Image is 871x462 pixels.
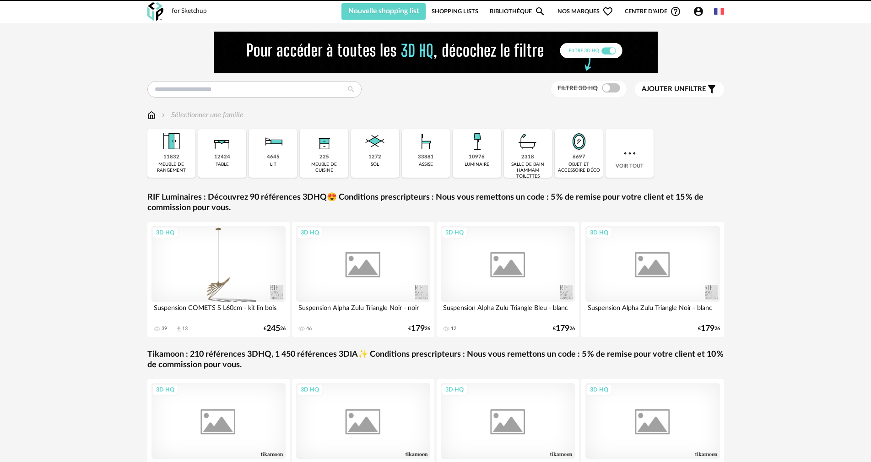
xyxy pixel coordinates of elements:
[182,326,188,332] div: 13
[557,162,600,174] div: objet et accessoire déco
[451,326,456,332] div: 12
[419,162,433,168] div: assise
[151,302,286,320] div: Suspension COMETS S L60cm - kit lin bois
[693,6,708,17] span: Account Circle icon
[210,129,234,154] img: Table.png
[152,384,179,396] div: 3D HQ
[642,86,685,92] span: Ajouter un
[147,110,156,120] img: svg+xml;base64,PHN2ZyB3aWR0aD0iMTYiIGhlaWdodD0iMTciIHZpZXdCb3g9IjAgMCAxNiAxNyIgZmlsbD0ibm9uZSIgeG...
[573,154,585,161] div: 6697
[411,326,425,332] span: 179
[160,110,243,120] div: Sélectionner une famille
[418,154,434,161] div: 33881
[147,349,724,371] a: Tikamoon : 210 références 3DHQ, 1 450 références 3DIA✨ Conditions prescripteurs : Nous vous remet...
[292,222,435,337] a: 3D HQ Suspension Alpha Zulu Triangle Noir - noir 46 €17926
[432,3,478,20] a: Shopping Lists
[465,129,489,154] img: Luminaire.png
[261,129,286,154] img: Literie.png
[602,6,613,17] span: Heart Outline icon
[408,326,430,332] div: € 26
[515,129,540,154] img: Salle%20de%20bain.png
[553,326,575,332] div: € 26
[441,227,468,239] div: 3D HQ
[348,7,419,15] span: Nouvelle shopping list
[414,129,438,154] img: Assise.png
[437,222,579,337] a: 3D HQ Suspension Alpha Zulu Triangle Bleu - blanc 12 €17926
[586,227,612,239] div: 3D HQ
[706,84,717,95] span: Filter icon
[368,154,381,161] div: 1272
[216,162,229,168] div: table
[175,326,182,332] span: Download icon
[270,162,276,168] div: lit
[214,32,658,73] img: FILTRE%20HQ%20NEW_V1%20(4).gif
[606,129,654,178] div: Voir tout
[172,7,207,16] div: for Sketchup
[670,6,681,17] span: Help Circle Outline icon
[581,222,724,337] a: 3D HQ Suspension Alpha Zulu Triangle Noir - blanc €17926
[362,129,387,154] img: Sol.png
[159,129,184,154] img: Meuble%20de%20rangement.png
[507,162,549,179] div: salle de bain hammam toilettes
[586,384,612,396] div: 3D HQ
[341,3,426,20] button: Nouvelle shopping list
[567,129,591,154] img: Miroir.png
[147,222,290,337] a: 3D HQ Suspension COMETS S L60cm - kit lin bois 39 Download icon 13 €24526
[469,154,485,161] div: 10976
[490,3,546,20] a: BibliothèqueMagnify icon
[297,227,323,239] div: 3D HQ
[162,326,167,332] div: 39
[306,326,312,332] div: 46
[266,326,280,332] span: 245
[521,154,534,161] div: 2318
[152,227,179,239] div: 3D HQ
[642,85,706,94] span: filtre
[296,302,431,320] div: Suspension Alpha Zulu Triangle Noir - noir
[303,162,345,174] div: meuble de cuisine
[465,162,489,168] div: luminaire
[297,384,323,396] div: 3D HQ
[698,326,720,332] div: € 26
[585,302,720,320] div: Suspension Alpha Zulu Triangle Noir - blanc
[160,110,167,120] img: svg+xml;base64,PHN2ZyB3aWR0aD0iMTYiIGhlaWdodD0iMTYiIHZpZXdCb3g9IjAgMCAxNiAxNiIgZmlsbD0ibm9uZSIgeG...
[535,6,546,17] span: Magnify icon
[622,145,638,162] img: more.7b13dc1.svg
[714,6,724,16] img: fr
[150,162,193,174] div: meuble de rangement
[635,82,724,97] button: Ajouter unfiltre Filter icon
[267,154,280,161] div: 4645
[441,384,468,396] div: 3D HQ
[625,6,681,17] span: Centre d'aideHelp Circle Outline icon
[147,2,163,21] img: OXP
[371,162,379,168] div: sol
[147,192,724,214] a: RIF Luminaires : Découvrez 90 références 3DHQ😍 Conditions prescripteurs : Nous vous remettons un ...
[693,6,704,17] span: Account Circle icon
[312,129,336,154] img: Rangement.png
[441,302,575,320] div: Suspension Alpha Zulu Triangle Bleu - blanc
[557,85,598,92] span: Filtre 3D HQ
[701,326,714,332] span: 179
[214,154,230,161] div: 12424
[264,326,286,332] div: € 26
[557,3,613,20] span: Nos marques
[556,326,569,332] span: 179
[163,154,179,161] div: 11832
[319,154,329,161] div: 225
